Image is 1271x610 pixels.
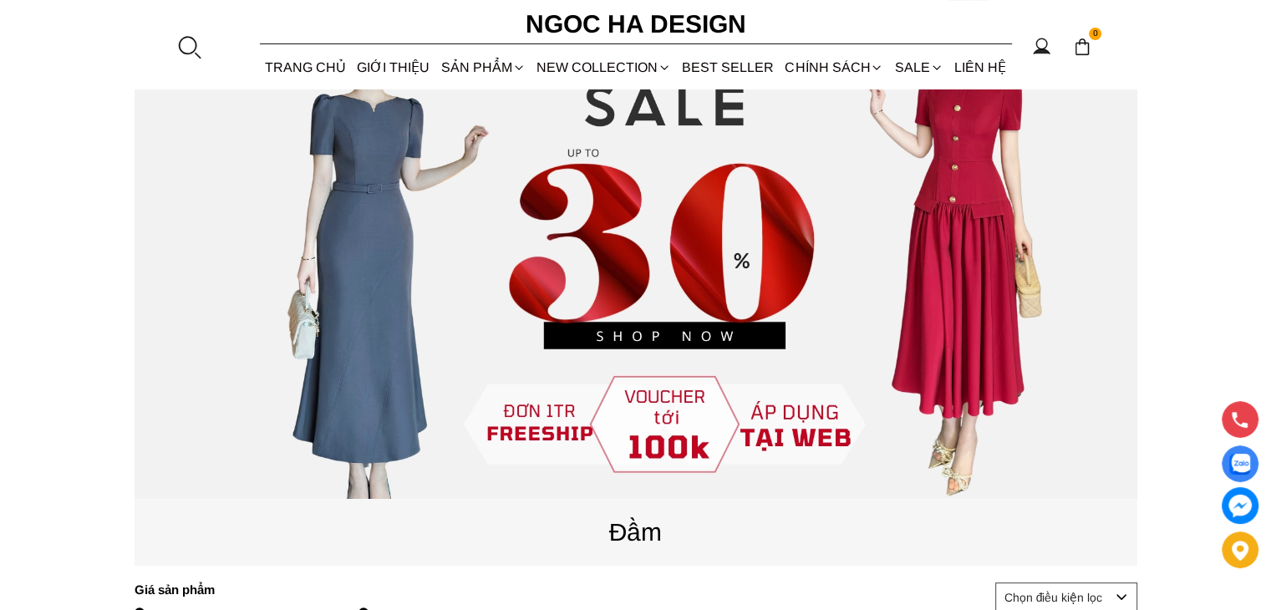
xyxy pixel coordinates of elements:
[135,582,358,597] h4: Giá sản phẩm
[780,45,889,89] div: Chính sách
[511,4,761,44] a: Ngoc Ha Design
[1222,487,1258,524] a: messenger
[948,45,1011,89] a: LIÊN HỆ
[1089,28,1102,41] span: 0
[1229,454,1250,475] img: Display image
[889,45,948,89] a: SALE
[1222,445,1258,482] a: Display image
[135,512,1137,552] p: Đầm
[352,45,435,89] a: GIỚI THIỆU
[677,45,780,89] a: BEST SELLER
[1073,38,1091,56] img: img-CART-ICON-ksit0nf1
[531,45,676,89] a: NEW COLLECTION
[260,45,352,89] a: TRANG CHỦ
[435,45,531,89] div: SẢN PHẨM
